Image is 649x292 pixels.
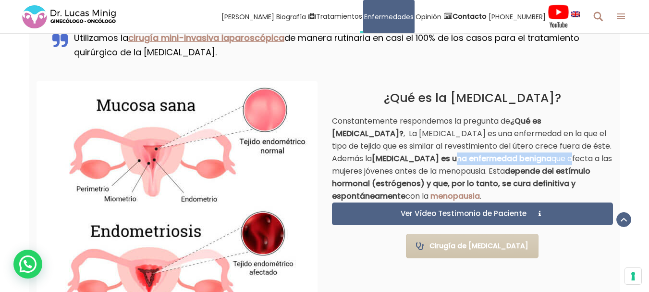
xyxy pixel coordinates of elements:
strong: Contacto [453,12,487,21]
img: language english [571,11,580,17]
a: Ver Vídeo Testimonio de Paciente [332,203,613,225]
span: Tratamientos [316,11,362,22]
a: Cirugía de [MEDICAL_DATA] [406,234,539,258]
h2: ¿Qué es la [MEDICAL_DATA]? [332,91,613,105]
img: Videos Youtube Ginecología [548,4,569,28]
a: menopausia [430,190,480,202]
p: Constantemente respondemos la pregunta de , La [MEDICAL_DATA] es una enfermedad en la que el tipo... [332,115,613,203]
span: [PERSON_NAME] [221,11,274,22]
strong: depende del estímulo hormonal (estrógenos) y que, por lo tanto, se cura definitiva y espontáneamente [332,165,590,202]
strong: [MEDICAL_DATA] es una enfermedad benigna [372,153,551,164]
span: Opinión [416,11,441,22]
span: Ver Vídeo Testimonio de Paciente [396,210,528,217]
span: Enfermedades [364,11,414,22]
span: Biografía [276,11,306,22]
a: cirugía mini-invasiva laparoscópica [128,32,284,44]
button: Sus preferencias de consentimiento para tecnologías de seguimiento [625,268,641,284]
span: [PHONE_NUMBER] [489,11,546,22]
p: Utilizamos la de manera rutinaria en casi el 100% de los casos para el tratamiento quirúrgico de ... [74,31,613,60]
